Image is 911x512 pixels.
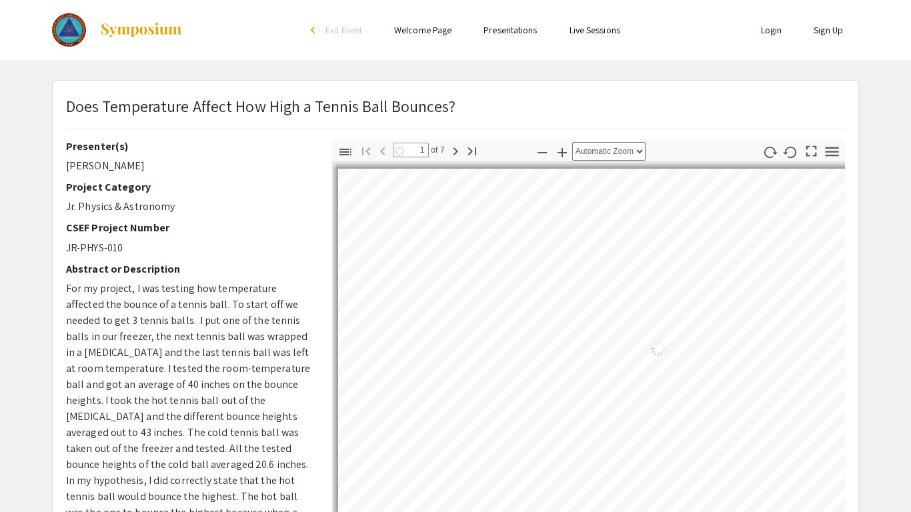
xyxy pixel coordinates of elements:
input: Page [393,143,429,157]
button: Zoom Out [531,142,554,161]
button: Previous Page [371,141,394,160]
a: Live Sessions [570,24,620,36]
p: [PERSON_NAME] [66,158,312,174]
img: The 2023 Colorado Science & Engineering Fair [52,13,86,47]
button: Rotate Counterclockwise [780,142,802,161]
span: Exit Event [325,24,362,36]
div: arrow_back_ios [311,26,319,34]
button: Go to Last Page [461,141,484,160]
p: JR-PHYS-010 [66,240,312,256]
button: Go to First Page [355,141,377,160]
p: Does Temperature Affect How High a Tennis Ball Bounces? [66,94,456,118]
button: Zoom In [551,142,574,161]
a: Welcome Page [394,24,451,36]
span: of 7 [429,143,445,157]
button: Toggle Sidebar [334,142,357,161]
button: Tools [821,142,844,161]
h2: Abstract or Description [66,263,312,275]
h2: CSEF Project Number [66,221,312,234]
button: Rotate Clockwise [759,142,782,161]
select: Zoom [572,142,646,161]
h2: Project Category [66,181,312,193]
a: Login [761,24,782,36]
img: Symposium by ForagerOne [99,22,183,38]
button: Next Page [444,141,467,160]
a: Presentations [484,24,537,36]
a: Sign Up [814,24,843,36]
button: Switch to Presentation Mode [800,140,823,159]
a: The 2023 Colorado Science & Engineering Fair [52,13,183,47]
h2: Presenter(s) [66,140,312,153]
p: Jr. Physics & Astronomy [66,199,312,215]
